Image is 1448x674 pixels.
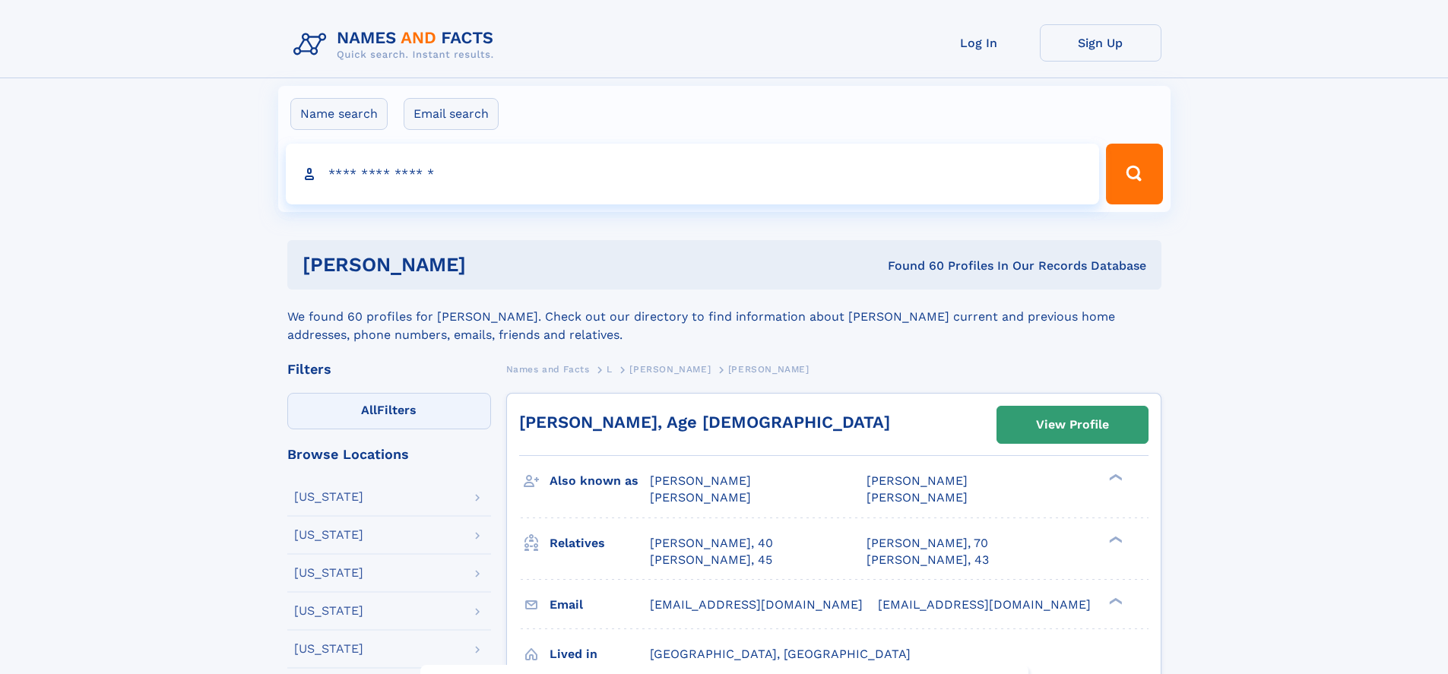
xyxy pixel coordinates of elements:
[1105,473,1123,483] div: ❯
[550,530,650,556] h3: Relatives
[294,529,363,541] div: [US_STATE]
[650,473,751,488] span: [PERSON_NAME]
[918,24,1040,62] a: Log In
[629,359,711,378] a: [PERSON_NAME]
[997,407,1148,443] a: View Profile
[290,98,388,130] label: Name search
[287,448,491,461] div: Browse Locations
[1040,24,1161,62] a: Sign Up
[286,144,1100,204] input: search input
[1036,407,1109,442] div: View Profile
[650,535,773,552] a: [PERSON_NAME], 40
[550,592,650,618] h3: Email
[294,491,363,503] div: [US_STATE]
[550,641,650,667] h3: Lived in
[1105,596,1123,606] div: ❯
[728,364,810,375] span: [PERSON_NAME]
[506,359,590,378] a: Names and Facts
[404,98,499,130] label: Email search
[287,24,506,65] img: Logo Names and Facts
[867,552,989,568] a: [PERSON_NAME], 43
[287,393,491,429] label: Filters
[361,403,377,417] span: All
[867,535,988,552] a: [PERSON_NAME], 70
[519,413,890,432] a: [PERSON_NAME], Age [DEMOGRAPHIC_DATA]
[294,605,363,617] div: [US_STATE]
[287,362,491,376] div: Filters
[287,290,1161,344] div: We found 60 profiles for [PERSON_NAME]. Check out our directory to find information about [PERSON...
[650,490,751,505] span: [PERSON_NAME]
[676,258,1146,274] div: Found 60 Profiles In Our Records Database
[303,255,677,274] h1: [PERSON_NAME]
[607,359,613,378] a: L
[867,490,968,505] span: [PERSON_NAME]
[294,567,363,579] div: [US_STATE]
[650,647,911,661] span: [GEOGRAPHIC_DATA], [GEOGRAPHIC_DATA]
[629,364,711,375] span: [PERSON_NAME]
[1106,144,1162,204] button: Search Button
[294,643,363,655] div: [US_STATE]
[650,597,863,612] span: [EMAIL_ADDRESS][DOMAIN_NAME]
[650,552,772,568] a: [PERSON_NAME], 45
[878,597,1091,612] span: [EMAIL_ADDRESS][DOMAIN_NAME]
[550,468,650,494] h3: Also known as
[867,473,968,488] span: [PERSON_NAME]
[1105,534,1123,544] div: ❯
[607,364,613,375] span: L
